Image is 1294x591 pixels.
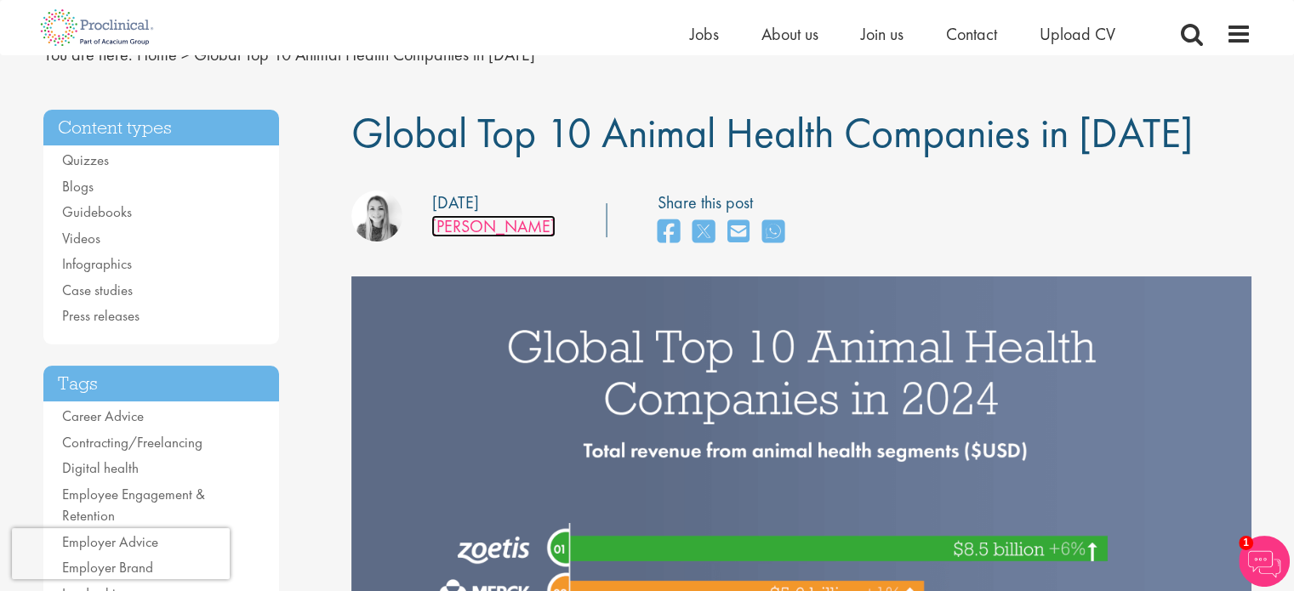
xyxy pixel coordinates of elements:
[62,151,109,169] a: Quizzes
[1239,536,1253,550] span: 1
[761,23,818,45] a: About us
[62,458,139,477] a: Digital health
[62,229,100,247] a: Videos
[62,254,132,273] a: Infographics
[43,366,280,402] h3: Tags
[62,202,132,221] a: Guidebooks
[62,281,133,299] a: Case studies
[62,406,144,425] a: Career Advice
[432,190,479,215] div: [DATE]
[351,190,402,242] img: Hannah Burke
[62,306,140,325] a: Press releases
[658,214,680,251] a: share on facebook
[861,23,904,45] a: Join us
[658,190,793,215] label: Share this post
[43,110,280,146] h3: Content types
[62,433,202,452] a: Contracting/Freelancing
[1239,536,1290,587] img: Chatbot
[351,105,1193,160] span: Global Top 10 Animal Health Companies in [DATE]
[431,215,556,237] a: [PERSON_NAME]
[12,528,230,579] iframe: reCAPTCHA
[762,214,784,251] a: share on whats app
[690,23,719,45] a: Jobs
[693,214,715,251] a: share on twitter
[946,23,997,45] a: Contact
[727,214,750,251] a: share on email
[62,177,94,196] a: Blogs
[1040,23,1115,45] a: Upload CV
[62,485,205,526] a: Employee Engagement & Retention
